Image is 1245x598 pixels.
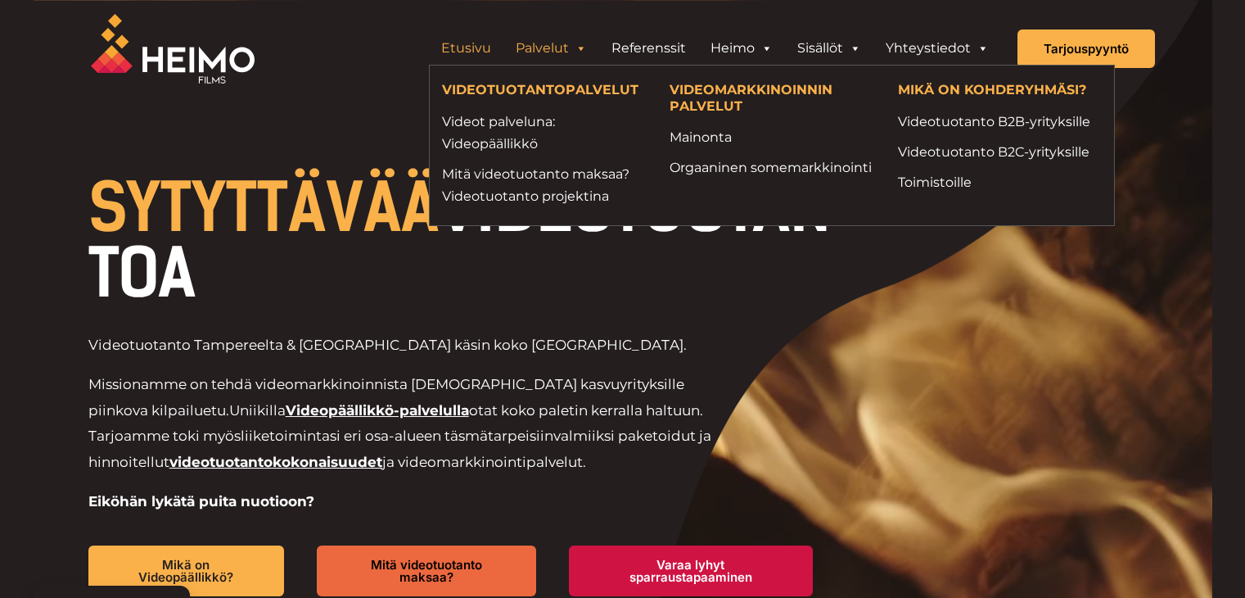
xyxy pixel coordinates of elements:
a: Toimistoille [898,171,1102,193]
a: Mitä videotuotanto maksaa? [317,546,535,596]
span: Varaa lyhyt sparraustapaaminen [595,559,787,583]
a: Varaa lyhyt sparraustapaaminen [569,546,813,596]
h4: MIKÄ ON KOHDERYHMÄSI? [898,82,1102,102]
a: Etusivu [429,32,503,65]
span: liiketoimintasi eri osa-alueen täsmätarpeisiin [241,428,553,444]
span: Uniikilla [229,402,286,419]
a: Palvelut [503,32,599,65]
a: Videotuotanto B2C-yrityksille [898,141,1102,163]
a: Mainonta [670,126,873,148]
aside: Header Widget 1 [421,32,1009,65]
span: valmiiksi paketoidut ja hinnoitellut [88,428,711,470]
span: SYTYTTÄVÄÄ [88,169,439,247]
a: Tarjouspyyntö [1017,29,1155,68]
h1: VIDEOTUOTANTOA [88,175,846,306]
a: Videot palveluna: Videopäällikkö [442,111,646,155]
span: ja videomarkkinointipalvelut. [382,454,586,470]
h4: VIDEOMARKKINOINNIN PALVELUT [670,82,873,117]
span: Mitä videotuotanto maksaa? [343,559,509,583]
p: Videotuotanto Tampereelta & [GEOGRAPHIC_DATA] käsin koko [GEOGRAPHIC_DATA]. [88,333,734,359]
a: Sisällöt [785,32,873,65]
a: videotuotantokokonaisuudet [169,454,382,470]
a: Videotuotanto B2B-yrityksille [898,111,1102,133]
a: Referenssit [599,32,698,65]
a: Videopäällikkö-palvelulla [286,402,469,419]
a: Heimo [698,32,785,65]
img: Heimo Filmsin logo [91,14,255,84]
p: Missionamme on tehdä videomarkkinoinnista [DEMOGRAPHIC_DATA] kasvuyrityksille piinkova kilpailuetu. [88,372,734,475]
a: Mitä videotuotanto maksaa?Videotuotanto projektina [442,163,646,207]
a: Mikä on Videopäällikkö? [88,546,285,596]
a: Yhteystiedot [873,32,1001,65]
strong: Eiköhän lykätä puita nuotioon? [88,493,314,510]
span: Mikä on Videopäällikkö? [115,559,259,583]
h4: VIDEOTUOTANTOPALVELUT [442,82,646,102]
a: Orgaaninen somemarkkinointi [670,156,873,179]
